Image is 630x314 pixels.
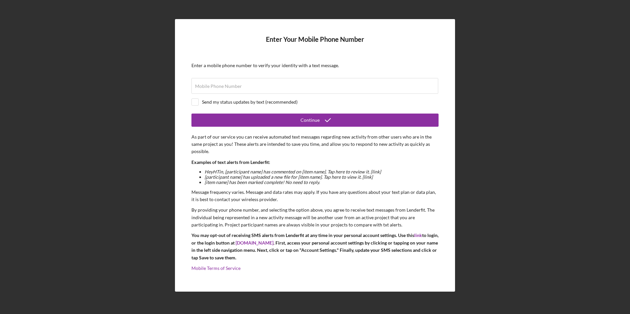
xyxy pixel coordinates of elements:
[191,189,439,203] p: Message frequency varies. Message and data rates may apply. If you have any questions about your ...
[202,99,298,105] div: Send my status updates by text (recommended)
[191,63,439,68] div: Enter a mobile phone number to verify your identity with a text message.
[205,174,439,180] li: [participant name] has uploaded a new file for [item name]. Tap here to view it. [link]
[414,232,422,238] a: link
[205,169,439,174] li: Hey HTin , [participant name] has commented on [item name]. Tap here to review it. [link]
[191,265,241,271] a: Mobile Terms of Service
[301,114,320,127] div: Continue
[191,133,439,155] p: As part of our service you can receive automated text messages regarding new activity from other ...
[195,84,242,89] label: Mobile Phone Number
[191,232,439,261] p: You may opt-out of receiving SMS alerts from Lenderfit at any time in your personal account setti...
[191,206,439,228] p: By providing your phone number, and selecting the option above, you agree to receive text message...
[191,114,439,127] button: Continue
[236,240,273,246] a: [DOMAIN_NAME]
[191,36,439,53] h4: Enter Your Mobile Phone Number
[191,159,439,166] p: Examples of text alerts from Lenderfit:
[205,180,439,185] li: [item name] has been marked complete! No need to reply.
